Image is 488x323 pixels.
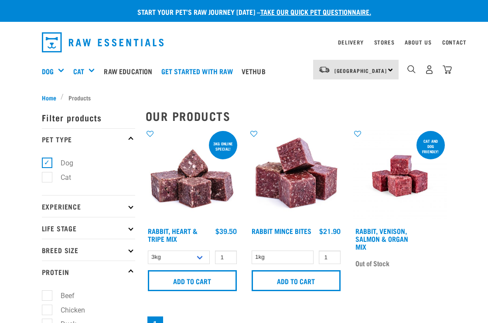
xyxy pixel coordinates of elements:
p: Pet Type [42,128,135,150]
a: Stores [374,41,395,44]
img: Rabbit Venison Salmon Organ 1688 [353,129,447,223]
label: Dog [47,158,77,168]
div: Cat and dog friendly! [416,134,445,158]
a: Rabbit, Venison, Salmon & Organ Mix [355,229,408,248]
p: Filter products [42,107,135,128]
div: $39.50 [215,227,237,235]
p: Life Stage [42,217,135,239]
input: Add to cart [252,270,341,291]
p: Protein [42,261,135,282]
nav: dropdown navigation [35,29,454,56]
nav: breadcrumbs [42,93,447,102]
a: Contact [442,41,467,44]
a: Delivery [338,41,363,44]
input: 1 [319,251,341,264]
p: Breed Size [42,239,135,261]
img: Whole Minced Rabbit Cubes 01 [249,129,343,223]
img: Raw Essentials Logo [42,32,164,52]
a: take our quick pet questionnaire. [260,10,371,14]
img: 1175 Rabbit Heart Tripe Mix 01 [146,129,239,223]
input: Add to cart [148,270,237,291]
div: 3kg online special! [209,137,237,155]
img: user.png [425,65,434,74]
img: home-icon-1@2x.png [407,65,416,73]
div: $21.90 [319,227,341,235]
a: Rabbit, Heart & Tripe Mix [148,229,198,241]
a: Home [42,93,61,102]
h2: Our Products [146,109,447,123]
label: Chicken [47,305,89,316]
a: About Us [405,41,431,44]
a: Cat [73,66,84,76]
a: Get started with Raw [159,54,239,89]
span: Home [42,93,56,102]
span: [GEOGRAPHIC_DATA] [334,69,387,72]
a: Raw Education [102,54,159,89]
img: home-icon@2x.png [443,65,452,74]
img: van-moving.png [318,66,330,74]
label: Cat [47,172,75,183]
a: Rabbit Mince Bites [252,229,311,233]
a: Vethub [239,54,272,89]
input: 1 [215,251,237,264]
span: Out of Stock [355,257,389,270]
label: Beef [47,290,78,301]
a: Dog [42,66,54,76]
p: Experience [42,195,135,217]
